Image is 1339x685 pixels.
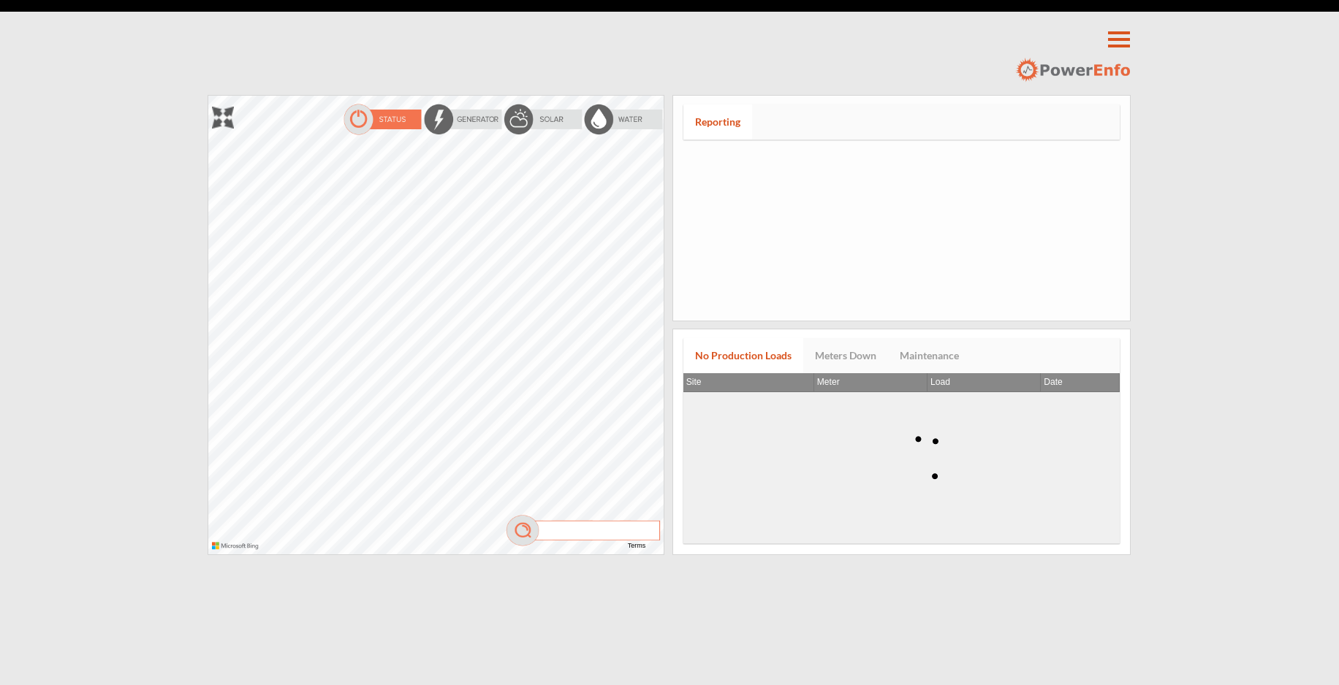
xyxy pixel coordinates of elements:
img: solarOff.png [503,103,583,136]
span: Load [930,377,950,387]
a: Reporting [683,104,752,139]
span: Meter [817,377,840,387]
a: Meters Down [803,338,888,373]
th: Date [1041,373,1120,392]
img: energyOff.png [422,103,503,136]
a: Microsoft Bing [212,546,262,551]
span: Date [1044,377,1063,387]
a: No Production Loads [683,338,803,373]
img: logo [1015,58,1130,83]
th: Meter [814,373,928,392]
img: mag.png [504,514,664,547]
img: zoom.png [212,107,234,129]
th: Site [683,373,814,392]
th: Load [928,373,1041,392]
img: statusOn.png [342,103,422,136]
span: Site [686,377,702,387]
a: Maintenance [888,338,971,373]
img: waterOff.png [583,103,664,136]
